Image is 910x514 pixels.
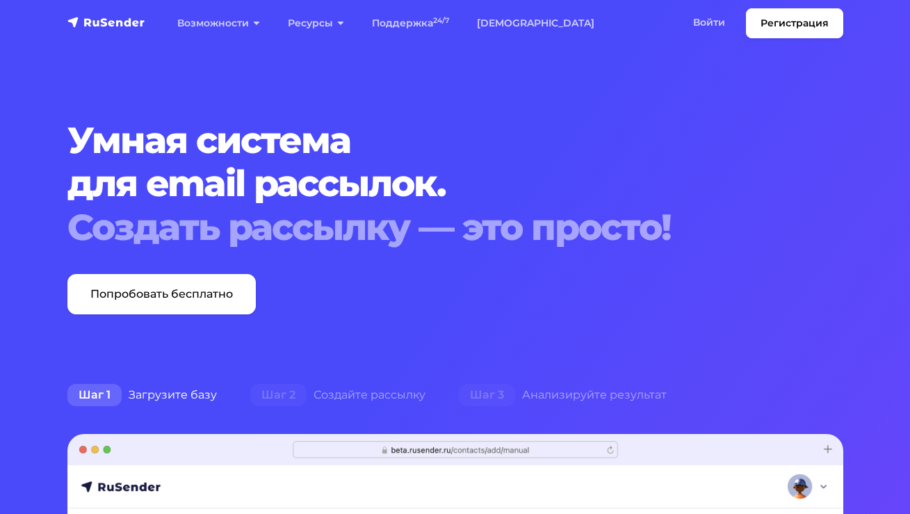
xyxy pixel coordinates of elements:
[746,8,843,38] a: Регистрация
[67,384,122,406] span: Шаг 1
[67,119,843,249] h1: Умная система для email рассылок.
[67,15,145,29] img: RuSender
[67,206,843,249] div: Создать рассылку — это просто!
[163,9,274,38] a: Возможности
[442,381,683,409] div: Анализируйте результат
[234,381,442,409] div: Создайте рассылку
[459,384,515,406] span: Шаг 3
[250,384,307,406] span: Шаг 2
[433,16,449,25] sup: 24/7
[51,381,234,409] div: Загрузите базу
[463,9,608,38] a: [DEMOGRAPHIC_DATA]
[274,9,358,38] a: Ресурсы
[358,9,463,38] a: Поддержка24/7
[67,274,256,314] a: Попробовать бесплатно
[679,8,739,37] a: Войти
